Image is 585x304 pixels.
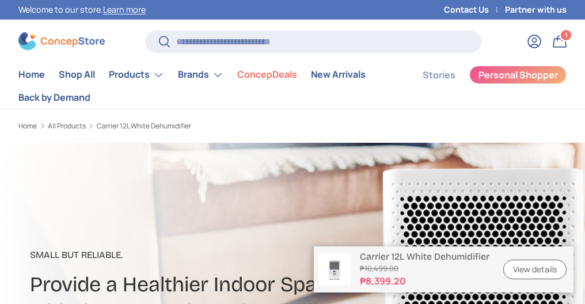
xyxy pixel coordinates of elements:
[109,63,164,86] a: Products
[565,31,568,39] span: 1
[318,253,351,286] img: carrier-dehumidifier-12-liter-full-view-concepstore
[360,251,489,262] p: Carrier 12L White Dehumidifier
[18,123,37,130] a: Home
[395,63,567,109] nav: Secondary
[503,260,567,280] a: View details
[360,274,489,288] strong: ₱8,399.20
[360,263,489,274] s: ₱10,499.00
[444,3,505,16] a: Contact Us
[505,3,567,16] a: Partner with us
[102,63,171,86] summary: Products
[59,63,95,86] a: Shop All
[18,63,395,109] nav: Primary
[18,86,90,109] a: Back by Demand
[311,63,366,86] a: New Arrivals
[478,70,558,79] span: Personal Shopper
[18,63,45,86] a: Home
[469,66,567,84] a: Personal Shopper
[48,123,86,130] a: All Products
[423,64,455,86] a: Stories
[18,32,105,50] img: ConcepStore
[30,248,472,262] p: Small But Reliable.
[18,121,309,131] nav: Breadcrumbs
[237,63,297,86] a: ConcepDeals
[171,63,230,86] summary: Brands
[178,63,223,86] a: Brands
[103,4,146,15] a: Learn more
[18,3,146,16] p: Welcome to our store.
[97,123,191,130] a: Carrier 12L White Dehumidifier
